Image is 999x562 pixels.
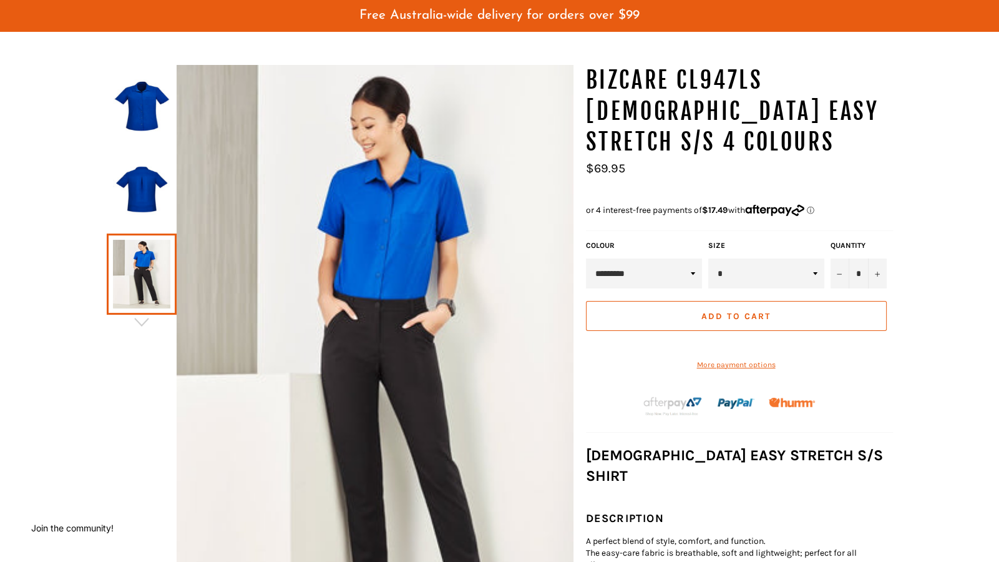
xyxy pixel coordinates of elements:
img: Humm_core_logo_RGB-01_300x60px_small_195d8312-4386-4de7-b182-0ef9b6303a37.png [769,398,815,407]
label: COLOUR [586,240,702,251]
img: BIZCARE CL947LS Ladies Easy Stretch S/S 4 Colours - Workin' Gear [113,156,170,225]
h4: DESCRIPTION [586,511,893,527]
span: Free Australia-wide delivery for orders over $99 [359,9,640,22]
label: Quantity [831,240,887,251]
img: Afterpay-Logo-on-dark-bg_large.png [642,395,703,417]
h3: [DEMOGRAPHIC_DATA] EASY STRETCH S/S SHIRT [586,445,893,486]
span: Add to Cart [701,311,771,322]
img: paypal.png [718,385,754,422]
button: Increase item quantity by one [868,259,887,288]
button: Add to Cart [586,301,887,331]
img: BIZCARE CL947LS Ladies Easy Stretch S/S 4 Colours - Workin' Gear [113,72,170,141]
label: Size [708,240,824,251]
a: More payment options [586,360,887,370]
span: $69.95 [586,161,625,175]
h1: BIZCARE CL947LS [DEMOGRAPHIC_DATA] Easy Stretch S/S 4 Colours [586,65,893,158]
button: Reduce item quantity by one [831,259,849,288]
button: Join the community! [31,523,114,533]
